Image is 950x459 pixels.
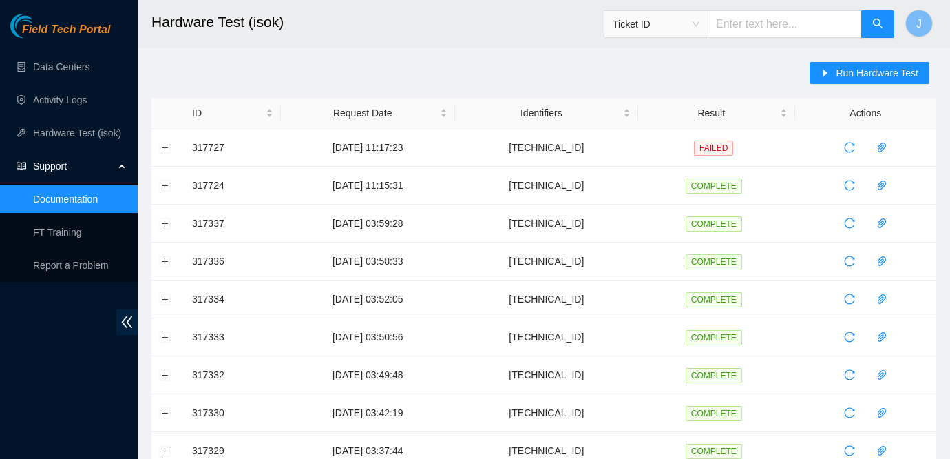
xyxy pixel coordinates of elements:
td: [DATE] 11:15:31 [281,167,455,205]
a: Data Centers [33,61,89,72]
td: 317334 [184,280,281,318]
span: COMPLETE [686,330,742,345]
a: FT Training [33,227,82,238]
button: paper-clip [871,364,893,386]
span: COMPLETE [686,406,742,421]
button: reload [838,174,861,196]
span: COMPLETE [686,178,742,194]
button: caret-rightRun Hardware Test [810,62,929,84]
a: Activity Logs [33,94,87,105]
button: Expand row [160,331,171,343]
button: reload [838,364,861,386]
span: paper-clip [872,407,892,418]
span: COMPLETE [686,368,742,383]
td: 317336 [184,243,281,280]
img: Akamai Technologies [10,14,70,38]
td: [TECHNICAL_ID] [455,205,638,243]
button: Expand row [160,369,171,380]
button: Expand row [160,407,171,418]
td: [TECHNICAL_ID] [455,394,638,432]
td: 317337 [184,205,281,243]
span: paper-clip [872,445,892,456]
button: Expand row [160,142,171,153]
td: [DATE] 03:50:56 [281,318,455,356]
a: Hardware Test (isok) [33,127,121,139]
button: paper-clip [871,288,893,310]
td: [DATE] 03:58:33 [281,243,455,280]
span: Run Hardware Test [836,65,918,81]
span: paper-clip [872,369,892,380]
td: [TECHNICAL_ID] [455,243,638,280]
td: [DATE] 03:49:48 [281,356,455,394]
span: reload [839,180,860,191]
th: Actions [795,98,936,129]
span: paper-clip [872,256,892,267]
button: reload [838,402,861,424]
span: reload [839,218,860,229]
span: COMPLETE [686,254,742,269]
button: reload [838,250,861,272]
button: paper-clip [871,212,893,234]
span: Field Tech Portal [22,23,110,37]
button: paper-clip [871,174,893,196]
span: FAILED [694,141,733,156]
button: paper-clip [871,402,893,424]
td: [DATE] 11:17:23 [281,129,455,167]
a: Akamai TechnologiesField Tech Portal [10,25,110,43]
td: [DATE] 03:52:05 [281,280,455,318]
button: Expand row [160,294,171,305]
span: paper-clip [872,180,892,191]
span: reload [839,331,860,343]
button: Expand row [160,180,171,191]
td: [TECHNICAL_ID] [455,167,638,205]
button: search [861,10,894,38]
button: paper-clip [871,250,893,272]
td: [TECHNICAL_ID] [455,318,638,356]
span: search [872,18,883,31]
input: Enter text here... [708,10,862,38]
td: 317332 [184,356,281,394]
button: Expand row [160,218,171,229]
button: reload [838,326,861,348]
td: 317724 [184,167,281,205]
span: paper-clip [872,142,892,153]
span: caret-right [821,68,830,79]
span: paper-clip [872,331,892,343]
button: paper-clip [871,326,893,348]
span: paper-clip [872,294,892,305]
button: reload [838,136,861,159]
span: Support [33,152,114,180]
button: Expand row [160,445,171,456]
td: 317333 [184,318,281,356]
span: COMPLETE [686,292,742,307]
span: paper-clip [872,218,892,229]
td: 317330 [184,394,281,432]
span: J [916,15,922,32]
span: reload [839,294,860,305]
button: J [905,10,933,37]
button: reload [838,212,861,234]
span: reload [839,369,860,380]
td: [DATE] 03:42:19 [281,394,455,432]
span: reload [839,445,860,456]
p: Report a Problem [33,252,127,279]
button: paper-clip [871,136,893,159]
a: Documentation [33,194,98,205]
td: [TECHNICAL_ID] [455,280,638,318]
span: Ticket ID [613,14,699,34]
span: COMPLETE [686,216,742,232]
button: Expand row [160,256,171,267]
button: reload [838,288,861,310]
span: double-left [116,309,138,335]
span: COMPLETE [686,444,742,459]
td: [TECHNICAL_ID] [455,356,638,394]
span: reload [839,256,860,267]
td: [TECHNICAL_ID] [455,129,638,167]
span: read [17,161,26,171]
td: [DATE] 03:59:28 [281,205,455,243]
td: 317727 [184,129,281,167]
span: reload [839,142,860,153]
span: reload [839,407,860,418]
